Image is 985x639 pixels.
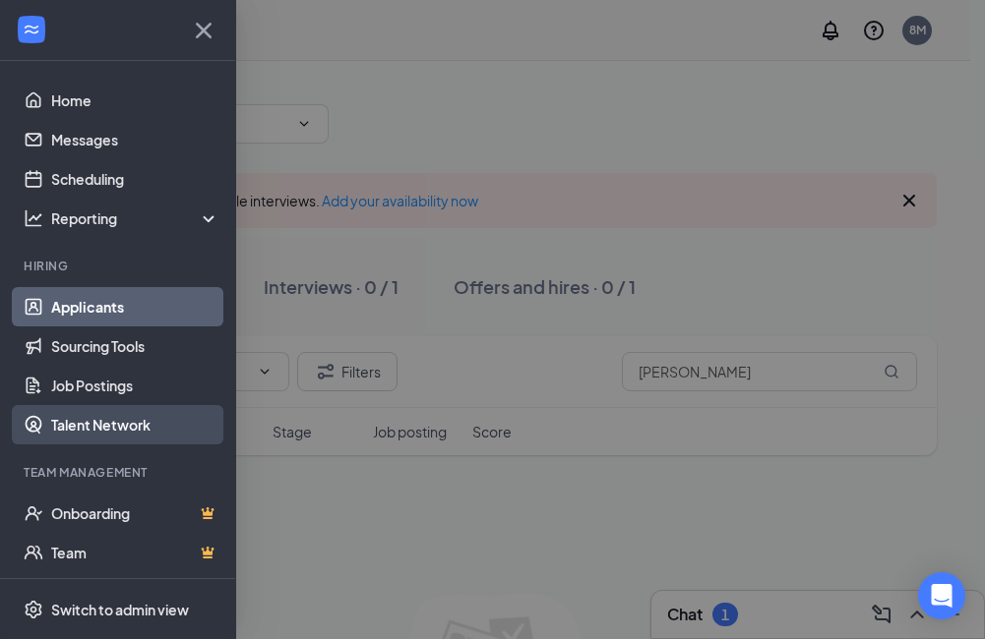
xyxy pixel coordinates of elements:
a: Applicants [51,287,219,326]
a: Messages [51,120,219,159]
a: Sourcing Tools [51,326,219,366]
a: OnboardingCrown [51,494,219,533]
a: Talent Network [51,405,219,444]
div: Switch to admin view [51,600,189,619]
a: Home [51,81,219,120]
a: TeamCrown [51,533,219,572]
svg: Settings [24,600,43,619]
a: DocumentsCrown [51,572,219,611]
a: Scheduling [51,159,219,199]
svg: WorkstreamLogo [22,20,41,39]
svg: Analysis [24,208,43,228]
svg: Cross [188,15,219,46]
div: Reporting [51,208,220,228]
div: Open Intercom Messenger [918,572,965,619]
div: Hiring [24,258,215,274]
div: Team Management [24,464,215,481]
a: Job Postings [51,366,219,405]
